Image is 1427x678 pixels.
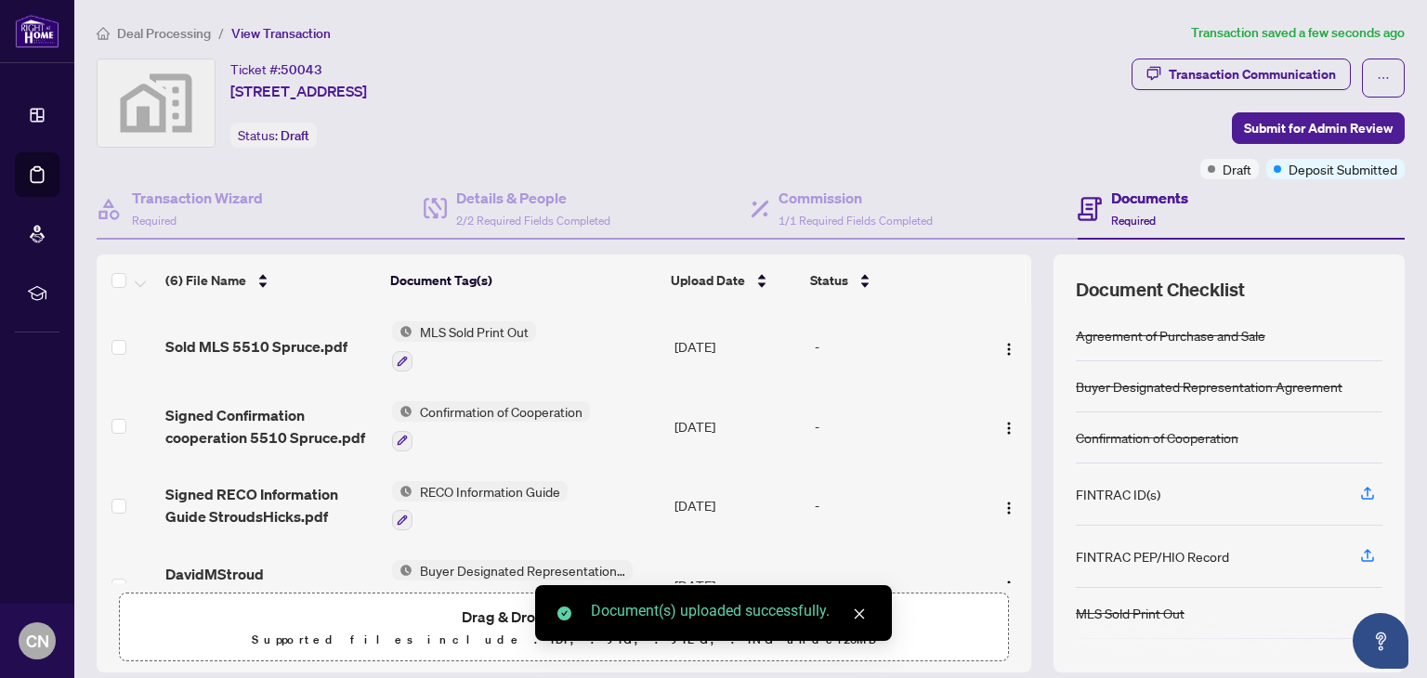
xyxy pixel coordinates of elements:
[667,386,807,466] td: [DATE]
[456,187,610,209] h4: Details & People
[230,123,317,148] div: Status:
[165,483,376,528] span: Signed RECO Information Guide StroudsHicks.pdf
[392,481,568,531] button: Status IconRECO Information Guide
[1076,484,1160,504] div: FINTRAC ID(s)
[281,61,322,78] span: 50043
[591,600,870,622] div: Document(s) uploaded successfully.
[412,321,536,342] span: MLS Sold Print Out
[98,59,215,147] img: svg%3e
[412,560,633,580] span: Buyer Designated Representation Agreement
[671,270,745,291] span: Upload Date
[230,80,367,102] span: [STREET_ADDRESS]
[667,466,807,546] td: [DATE]
[1076,325,1265,346] div: Agreement of Purchase and Sale
[815,495,975,515] div: -
[810,270,848,291] span: Status
[1076,376,1342,397] div: Buyer Designated Representation Agreement
[815,575,975,595] div: -
[779,214,933,228] span: 1/1 Required Fields Completed
[663,254,802,306] th: Upload Date
[26,628,49,654] span: CN
[1191,22,1405,44] article: Transaction saved a few seconds ago
[994,332,1024,361] button: Logo
[1111,214,1156,228] span: Required
[165,563,376,607] span: DavidMStroud [PERSON_NAME] [PERSON_NAME] - [GEOGRAPHIC_DATA] 371 - Buyer Designated Representatio...
[853,607,866,620] span: close
[412,401,590,422] span: Confirmation of Cooperation
[165,404,376,449] span: Signed Confirmation cooperation 5510 Spruce.pdf
[456,214,610,228] span: 2/2 Required Fields Completed
[158,254,383,306] th: (6) File Name
[230,59,322,80] div: Ticket #:
[1111,187,1188,209] h4: Documents
[849,604,870,624] a: Close
[815,416,975,437] div: -
[1289,159,1397,179] span: Deposit Submitted
[1002,580,1016,594] img: Logo
[1223,159,1251,179] span: Draft
[1244,113,1393,143] span: Submit for Admin Review
[165,335,347,358] span: Sold MLS 5510 Spruce.pdf
[132,187,263,209] h4: Transaction Wizard
[392,321,536,372] button: Status IconMLS Sold Print Out
[667,545,807,625] td: [DATE]
[392,401,590,451] button: Status IconConfirmation of Cooperation
[815,336,975,357] div: -
[383,254,664,306] th: Document Tag(s)
[1002,501,1016,515] img: Logo
[132,214,177,228] span: Required
[392,481,412,502] img: Status Icon
[994,411,1024,441] button: Logo
[120,593,1008,662] span: Drag & Drop orUpload FormsSupported files include .PDF, .JPG, .JPEG, .PNG under25MB
[392,321,412,342] img: Status Icon
[15,14,59,48] img: logo
[1232,112,1405,144] button: Submit for Admin Review
[231,25,331,42] span: View Transaction
[667,306,807,386] td: [DATE]
[1132,59,1351,90] button: Transaction Communication
[1076,277,1245,303] span: Document Checklist
[1353,613,1408,669] button: Open asap
[131,629,997,651] p: Supported files include .PDF, .JPG, .JPEG, .PNG under 25 MB
[1169,59,1336,89] div: Transaction Communication
[803,254,976,306] th: Status
[779,187,933,209] h4: Commission
[392,401,412,422] img: Status Icon
[462,605,666,629] span: Drag & Drop or
[97,27,110,40] span: home
[1076,546,1229,567] div: FINTRAC PEP/HIO Record
[994,490,1024,520] button: Logo
[1076,603,1185,623] div: MLS Sold Print Out
[412,481,568,502] span: RECO Information Guide
[165,270,246,291] span: (6) File Name
[1002,342,1016,357] img: Logo
[1076,427,1238,448] div: Confirmation of Cooperation
[994,570,1024,600] button: Logo
[392,560,412,580] img: Status Icon
[218,22,224,44] li: /
[1002,421,1016,436] img: Logo
[1377,72,1390,85] span: ellipsis
[281,127,309,144] span: Draft
[557,606,571,620] span: check-circle
[117,25,211,42] span: Deal Processing
[392,560,633,610] button: Status IconBuyer Designated Representation Agreement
